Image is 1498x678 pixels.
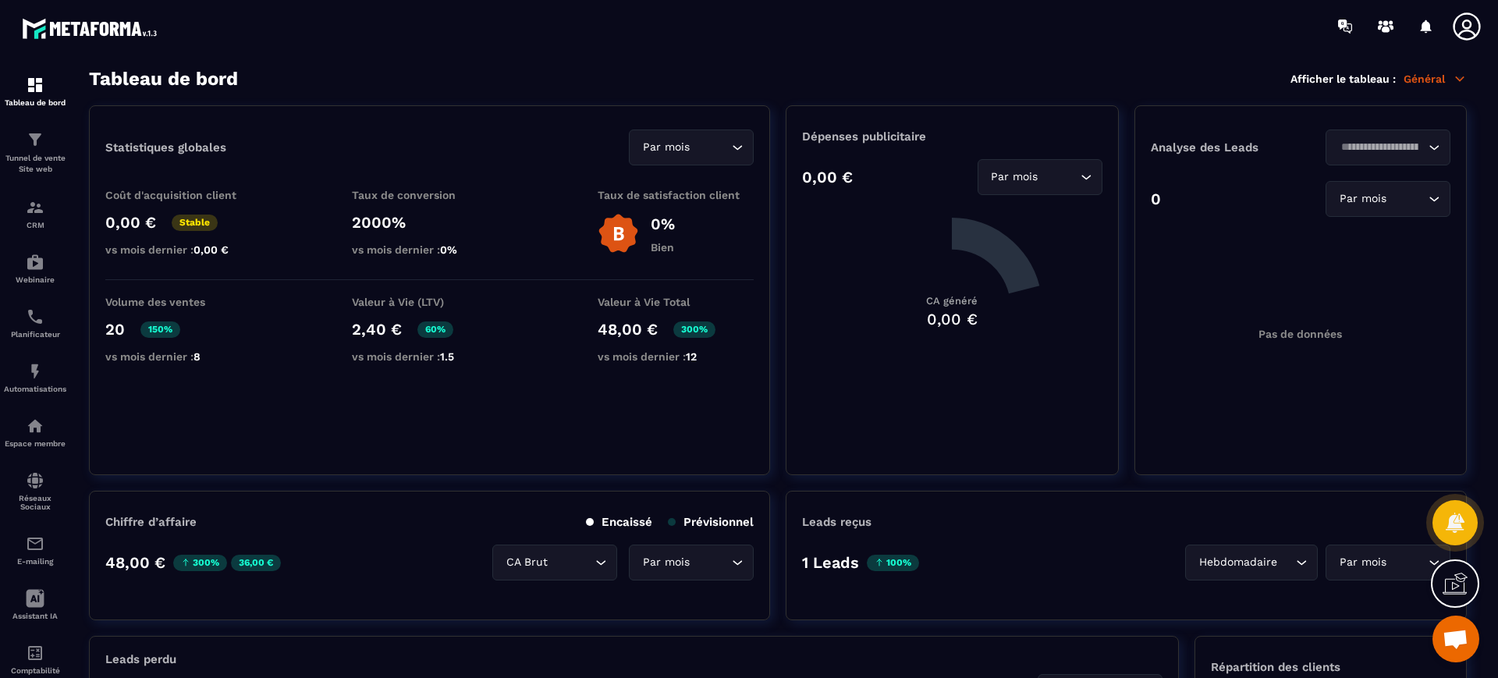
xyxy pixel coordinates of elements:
p: 300% [173,555,227,571]
p: Analyse des Leads [1151,140,1301,154]
p: Assistant IA [4,612,66,620]
div: Search for option [629,545,754,580]
input: Search for option [1336,139,1425,156]
p: Comptabilité [4,666,66,675]
img: scheduler [26,307,44,326]
p: Volume des ventes [105,296,261,308]
p: 2000% [352,213,508,232]
p: Bien [651,241,675,254]
p: Taux de satisfaction client [598,189,754,201]
a: formationformationCRM [4,186,66,241]
p: Pas de données [1258,328,1342,340]
input: Search for option [693,139,728,156]
p: 20 [105,320,125,339]
p: Dépenses publicitaire [802,130,1102,144]
p: Répartition des clients [1211,660,1450,674]
img: social-network [26,471,44,490]
a: automationsautomationsEspace membre [4,405,66,460]
p: 48,00 € [598,320,658,339]
p: Tableau de bord [4,98,66,107]
p: 100% [867,555,919,571]
span: Hebdomadaire [1195,554,1280,571]
p: 1 Leads [802,553,859,572]
div: Search for option [629,130,754,165]
img: formation [26,198,44,217]
p: Afficher le tableau : [1290,73,1396,85]
p: Planificateur [4,330,66,339]
p: Coût d'acquisition client [105,189,261,201]
p: 48,00 € [105,553,165,572]
span: 8 [193,350,201,363]
span: 1.5 [440,350,454,363]
a: formationformationTunnel de vente Site web [4,119,66,186]
p: 2,40 € [352,320,402,339]
span: Par mois [639,139,693,156]
p: Webinaire [4,275,66,284]
span: 12 [686,350,697,363]
p: Chiffre d’affaire [105,515,197,529]
p: Valeur à Vie (LTV) [352,296,508,308]
input: Search for option [1280,554,1292,571]
img: logo [22,14,162,43]
div: Search for option [978,159,1102,195]
p: 0,00 € [105,213,156,232]
input: Search for option [1390,190,1425,208]
a: formationformationTableau de bord [4,64,66,119]
p: 150% [140,321,180,338]
a: emailemailE-mailing [4,523,66,577]
p: 0 [1151,190,1161,208]
span: Par mois [1336,190,1390,208]
p: Statistiques globales [105,140,226,154]
p: vs mois dernier : [598,350,754,363]
div: Search for option [1326,130,1450,165]
p: vs mois dernier : [105,350,261,363]
a: automationsautomationsAutomatisations [4,350,66,405]
p: Automatisations [4,385,66,393]
img: automations [26,417,44,435]
p: vs mois dernier : [352,243,508,256]
p: Valeur à Vie Total [598,296,754,308]
span: 0% [440,243,457,256]
input: Search for option [1390,554,1425,571]
p: Réseaux Sociaux [4,494,66,511]
p: 60% [417,321,453,338]
p: Stable [172,215,218,231]
p: 36,00 € [231,555,281,571]
p: Général [1404,72,1467,86]
img: accountant [26,644,44,662]
p: Espace membre [4,439,66,448]
span: Par mois [639,554,693,571]
p: 0% [651,215,675,233]
a: automationsautomationsWebinaire [4,241,66,296]
p: Leads reçus [802,515,871,529]
span: Par mois [988,169,1042,186]
p: Encaissé [586,515,652,529]
a: social-networksocial-networkRéseaux Sociaux [4,460,66,523]
input: Search for option [693,554,728,571]
p: Tunnel de vente Site web [4,153,66,175]
img: automations [26,362,44,381]
span: Par mois [1336,554,1390,571]
p: Leads perdu [105,652,176,666]
span: 0,00 € [193,243,229,256]
div: Search for option [1326,545,1450,580]
p: CRM [4,221,66,229]
input: Search for option [1042,169,1077,186]
p: vs mois dernier : [105,243,261,256]
h3: Tableau de bord [89,68,238,90]
p: 0,00 € [802,168,853,186]
img: formation [26,130,44,149]
img: b-badge-o.b3b20ee6.svg [598,213,639,254]
div: Search for option [1326,181,1450,217]
p: E-mailing [4,557,66,566]
p: vs mois dernier : [352,350,508,363]
p: Taux de conversion [352,189,508,201]
span: CA Brut [502,554,551,571]
p: Prévisionnel [668,515,754,529]
div: Search for option [492,545,617,580]
p: 300% [673,321,715,338]
div: Search for option [1185,545,1318,580]
img: automations [26,253,44,272]
div: Ouvrir le chat [1432,616,1479,662]
a: schedulerschedulerPlanificateur [4,296,66,350]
